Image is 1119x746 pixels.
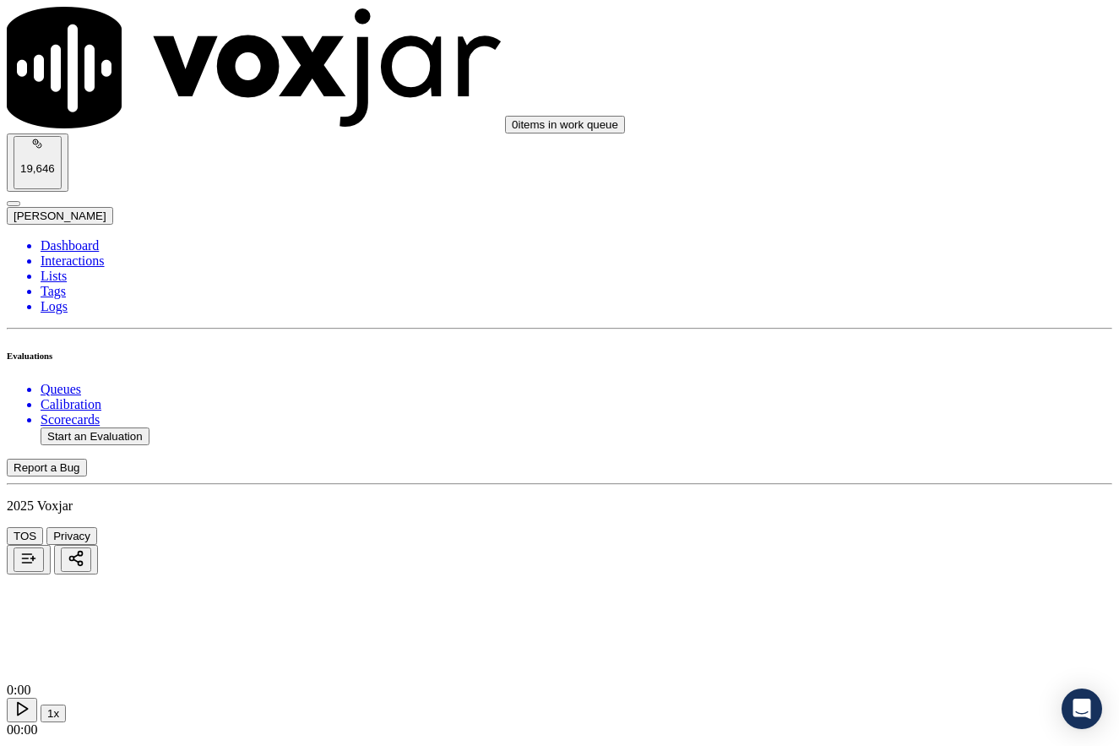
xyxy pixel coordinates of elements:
button: 19,646 [14,136,62,189]
button: Start an Evaluation [41,427,149,445]
a: Tags [41,284,1112,299]
div: 00:00 [7,722,1112,738]
button: Privacy [46,527,97,545]
button: 1x [41,705,66,722]
h6: Evaluations [7,351,1112,361]
p: 19,646 [20,162,55,175]
button: 0items in work queue [505,116,625,133]
div: 0:00 [7,683,1112,698]
a: Logs [41,299,1112,314]
a: Calibration [41,397,1112,412]
img: voxjar logo [7,7,502,128]
a: Queues [41,382,1112,397]
a: Lists [41,269,1112,284]
button: Report a Bug [7,459,87,476]
a: Interactions [41,253,1112,269]
p: 2025 Voxjar [7,498,1112,514]
button: 19,646 [7,133,68,192]
button: [PERSON_NAME] [7,207,113,225]
a: Scorecards [41,412,1112,427]
a: Dashboard [41,238,1112,253]
div: Open Intercom Messenger [1062,689,1102,729]
span: [PERSON_NAME] [14,210,106,222]
button: TOS [7,527,43,545]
